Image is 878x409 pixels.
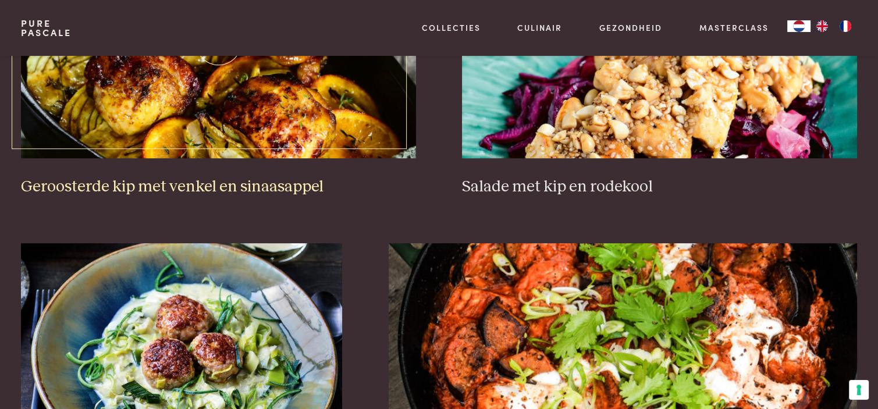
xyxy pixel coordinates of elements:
[834,20,857,32] a: FR
[599,22,662,34] a: Gezondheid
[21,19,72,37] a: PurePascale
[787,20,857,32] aside: Language selected: Nederlands
[787,20,811,32] a: NL
[811,20,857,32] ul: Language list
[422,22,481,34] a: Collecties
[699,22,769,34] a: Masterclass
[849,380,869,400] button: Uw voorkeuren voor toestemming voor trackingtechnologieën
[811,20,834,32] a: EN
[517,22,562,34] a: Culinair
[787,20,811,32] div: Language
[21,177,415,197] h3: Geroosterde kip met venkel en sinaasappel
[462,177,856,197] h3: Salade met kip en rodekool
